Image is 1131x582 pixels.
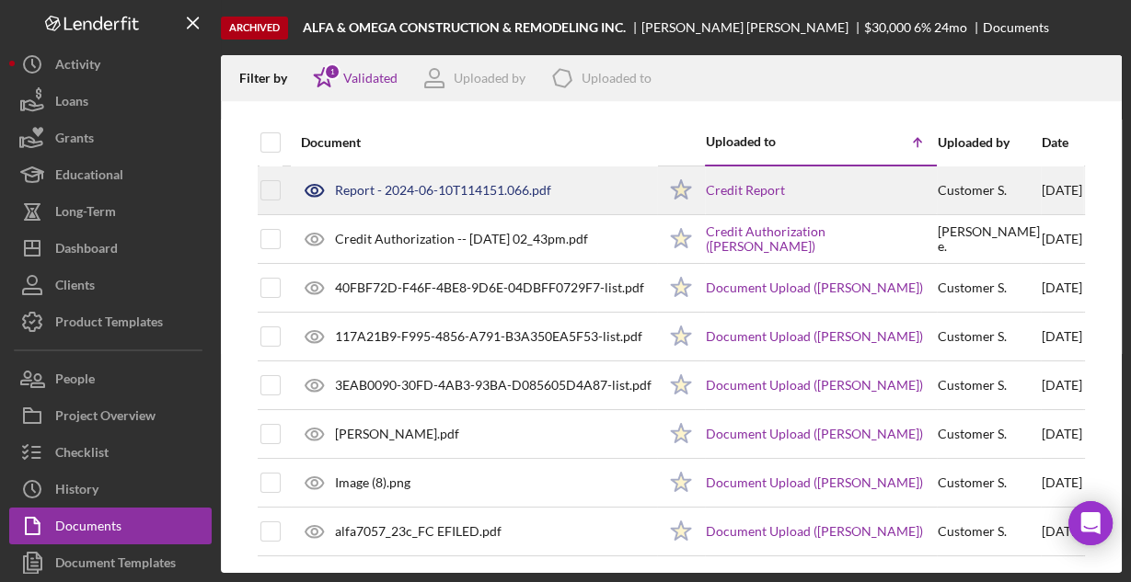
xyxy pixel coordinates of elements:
[55,230,118,271] div: Dashboard
[55,508,121,549] div: Documents
[706,475,923,490] a: Document Upload ([PERSON_NAME])
[335,280,644,295] div: 40FBF72D-F46F-4BE8-9D6E-04DBFF0729F7-list.pdf
[303,20,626,35] b: ALFA & OMEGA CONSTRUCTION & REMODELING INC.
[641,20,864,35] div: [PERSON_NAME] [PERSON_NAME]
[938,224,1040,254] div: [PERSON_NAME] e .
[1042,167,1082,214] div: [DATE]
[335,524,502,539] div: alfa7057_23c_FC EFILED.pdf
[938,378,1007,393] div: Customer S .
[335,329,642,344] div: 117A21B9-F995-4856-A791-B3A350EA5F53-list.pdf
[9,303,212,340] button: Product Templates
[9,156,212,193] button: Educational
[324,63,340,80] div: 1
[221,17,288,40] div: Archived
[9,120,212,156] button: Grants
[938,135,1040,150] div: Uploaded by
[55,434,109,475] div: Checklist
[938,183,1007,198] div: Customer S .
[239,71,301,86] div: Filter by
[1042,460,1082,506] div: [DATE]
[1042,508,1082,554] div: [DATE]
[1042,362,1082,408] div: [DATE]
[343,71,398,86] div: Validated
[9,544,212,581] button: Document Templates
[335,378,652,393] div: 3EAB0090-30FD-4AB3-93BA-D085605D4A87-list.pdf
[301,135,656,150] div: Document
[335,427,459,441] div: [PERSON_NAME].pdf
[9,471,212,508] button: History
[938,427,1007,441] div: Customer S .
[914,20,931,35] div: 6 %
[9,83,212,120] button: Loans
[706,224,936,254] a: Credit Authorization ([PERSON_NAME])
[938,524,1007,539] div: Customer S .
[938,280,1007,295] div: Customer S .
[55,156,123,198] div: Educational
[706,378,923,393] a: Document Upload ([PERSON_NAME])
[706,280,923,295] a: Document Upload ([PERSON_NAME])
[934,20,967,35] div: 24 mo
[1042,216,1082,262] div: [DATE]
[1042,135,1082,150] div: Date
[335,232,588,246] div: Credit Authorization -- [DATE] 02_43pm.pdf
[9,230,212,267] button: Dashboard
[335,183,551,198] div: Report - 2024-06-10T114151.066.pdf
[55,193,116,234] div: Long-Term
[55,267,95,308] div: Clients
[335,475,410,490] div: Image (8).png
[1042,314,1082,359] div: [DATE]
[582,71,652,86] div: Uploaded to
[9,397,212,434] button: Project Overview
[9,508,212,544] button: Documents
[9,267,212,303] button: Clients
[706,183,785,198] a: Credit Report
[55,360,95,402] div: People
[9,193,212,230] button: Long-Term
[938,475,1007,490] div: Customer S .
[9,360,212,397] button: People
[1042,411,1082,457] div: [DATE]
[864,20,911,35] div: $30,000
[706,134,821,149] div: Uploaded to
[55,471,98,512] div: History
[9,434,212,471] button: Checklist
[983,20,1049,35] div: Documents
[55,46,100,87] div: Activity
[9,46,212,83] button: Activity
[706,427,923,441] a: Document Upload ([PERSON_NAME])
[938,329,1007,344] div: Customer S .
[55,397,156,439] div: Project Overview
[55,83,88,124] div: Loans
[706,329,923,344] a: Document Upload ([PERSON_NAME])
[1042,265,1082,311] div: [DATE]
[706,524,923,539] a: Document Upload ([PERSON_NAME])
[55,120,94,161] div: Grants
[454,71,525,86] div: Uploaded by
[1068,501,1113,545] div: Open Intercom Messenger
[55,303,163,345] div: Product Templates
